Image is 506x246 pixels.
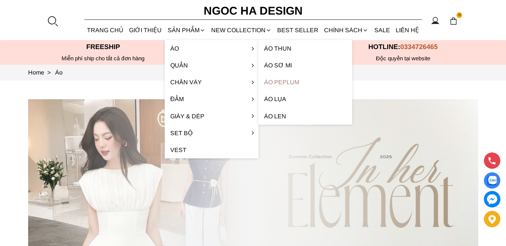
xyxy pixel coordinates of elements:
[55,69,63,76] a: Link to Áo
[449,17,458,25] img: img-CART-ICON-ksit0nf1
[84,20,126,40] a: TRANG CHỦ
[165,91,258,107] a: Đầm
[44,69,54,76] span: >
[275,20,321,40] a: BEST SELLER
[165,125,258,142] a: Set Bộ
[165,40,258,57] a: Áo
[328,43,478,51] p: Hotline:
[126,20,165,40] a: GIỚI THIỆU
[28,69,55,76] a: Link to Home
[165,74,258,91] a: Chân váy
[400,43,438,51] span: 0334726465
[321,20,371,40] div: Chính sách
[258,91,352,107] a: Áo lụa
[165,20,208,40] div: SẢN PHẨM
[165,142,258,158] a: Vest
[197,2,309,20] a: Ngoc Ha Design
[165,108,258,125] a: Giày & Dép
[456,12,462,18] span: 0
[28,55,178,62] div: Miễn phí ship cho tất cả đơn hàng
[371,20,393,40] a: SALE
[165,57,258,74] a: Quần
[258,57,352,74] a: Áo sơ mi
[484,191,500,207] a: messenger
[258,40,352,57] a: Áo thun
[208,20,274,40] a: NEW COLLECTION
[258,108,352,125] a: Áo len
[328,55,478,62] h6: Độc quyền tại website
[487,176,497,185] img: Display image
[258,74,352,91] a: Áo Peplum
[28,43,178,51] p: Freeship
[484,172,500,189] a: Display image
[393,20,422,40] a: LIÊN HỆ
